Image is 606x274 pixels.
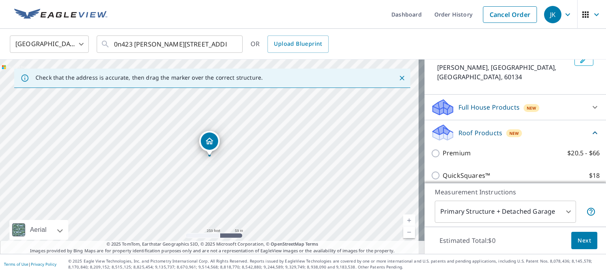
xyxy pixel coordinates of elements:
[483,6,537,23] a: Cancel Order
[403,214,415,226] a: Current Level 17, Zoom In
[274,39,322,49] span: Upload Blueprint
[544,6,561,23] div: JK
[433,232,502,249] p: Estimated Total: $0
[586,207,596,216] span: Your report will include the primary structure and a detached garage if one exists.
[251,35,329,53] div: OR
[435,187,596,197] p: Measurement Instructions
[68,258,602,270] p: © 2025 Eagle View Technologies, Inc. and Pictometry International Corp. All Rights Reserved. Repo...
[9,220,68,240] div: Aerial
[443,171,490,181] p: QuickSquares™
[567,148,600,158] p: $20.5 - $66
[107,241,318,248] span: © 2025 TomTom, Earthstar Geographics SIO, © 2025 Microsoft Corporation, ©
[199,131,220,155] div: Dropped pin, building 1, Residential property, Armstrong Ln Geneva, IL 60134
[267,35,328,53] a: Upload Blueprint
[431,98,600,117] div: Full House ProductsNew
[578,236,591,246] span: Next
[437,63,571,82] p: [PERSON_NAME], [GEOGRAPHIC_DATA], [GEOGRAPHIC_DATA], 60134
[458,103,520,112] p: Full House Products
[4,261,28,267] a: Terms of Use
[458,128,502,138] p: Roof Products
[443,148,471,158] p: Premium
[305,241,318,247] a: Terms
[28,220,49,240] div: Aerial
[14,9,107,21] img: EV Logo
[10,33,89,55] div: [GEOGRAPHIC_DATA]
[31,261,56,267] a: Privacy Policy
[431,123,600,142] div: Roof ProductsNew
[36,74,263,81] p: Check that the address is accurate, then drag the marker over the correct structure.
[4,262,56,267] p: |
[574,53,593,66] button: Edit building 1
[527,105,537,111] span: New
[114,33,226,55] input: Search by address or latitude-longitude
[403,226,415,238] a: Current Level 17, Zoom Out
[589,171,600,181] p: $18
[571,232,597,250] button: Next
[397,73,407,83] button: Close
[271,241,304,247] a: OpenStreetMap
[509,130,519,136] span: New
[435,201,576,223] div: Primary Structure + Detached Garage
